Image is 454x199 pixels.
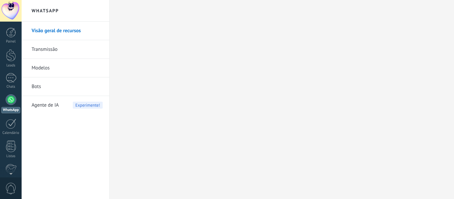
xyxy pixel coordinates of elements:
li: Transmissão [22,40,109,59]
li: Bots [22,77,109,96]
div: WhatsApp [1,107,20,113]
div: Listas [1,154,21,158]
div: Calendário [1,131,21,135]
a: Transmissão [32,40,103,59]
a: Visão geral de recursos [32,22,103,40]
li: Agente de IA [22,96,109,114]
span: Agente de IA [32,96,59,115]
span: Experimente! [73,102,103,109]
a: Modelos [32,59,103,77]
div: Painel [1,40,21,44]
div: Leads [1,63,21,68]
li: Visão geral de recursos [22,22,109,40]
a: Bots [32,77,103,96]
li: Modelos [22,59,109,77]
div: Chats [1,85,21,89]
a: Agente de IAExperimente! [32,96,103,115]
